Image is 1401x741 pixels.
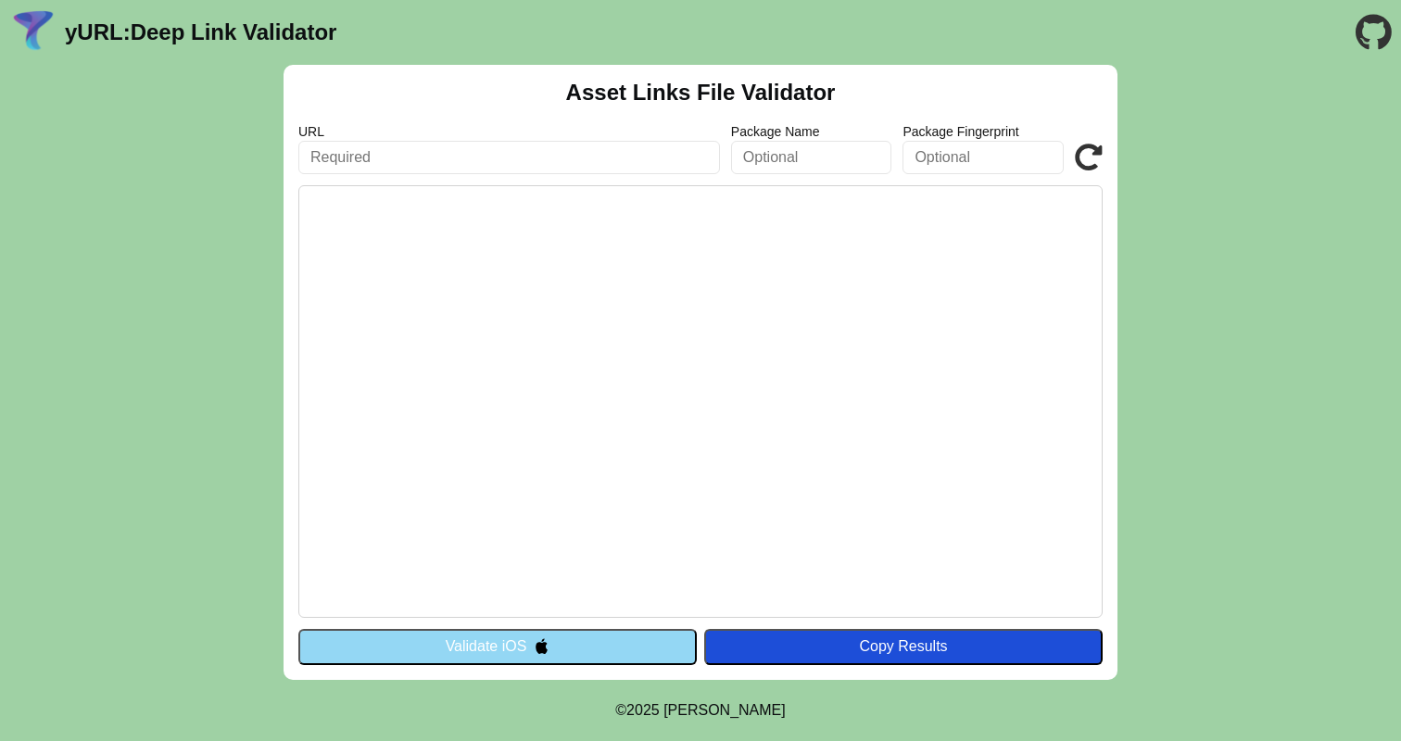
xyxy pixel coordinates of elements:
[534,638,549,654] img: appleIcon.svg
[65,19,336,45] a: yURL:Deep Link Validator
[902,141,1064,174] input: Optional
[704,629,1103,664] button: Copy Results
[902,124,1064,139] label: Package Fingerprint
[731,124,892,139] label: Package Name
[298,141,720,174] input: Required
[626,702,660,718] span: 2025
[566,80,836,106] h2: Asset Links File Validator
[663,702,786,718] a: Michael Ibragimchayev's Personal Site
[9,8,57,57] img: yURL Logo
[298,124,720,139] label: URL
[298,629,697,664] button: Validate iOS
[731,141,892,174] input: Optional
[615,680,785,741] footer: ©
[713,638,1093,655] div: Copy Results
